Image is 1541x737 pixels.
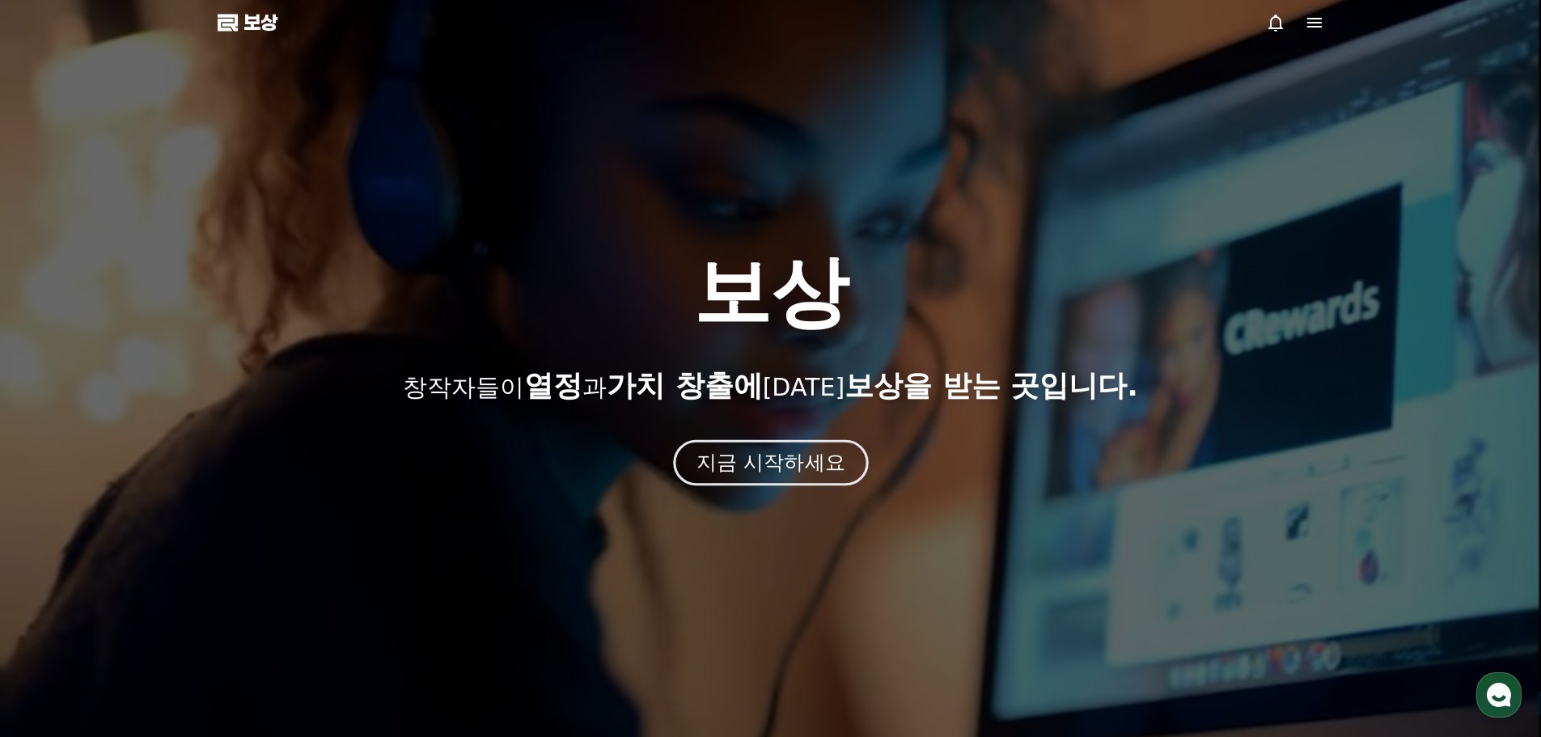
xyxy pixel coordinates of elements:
font: 보상을 받는 곳입니다. [845,369,1138,402]
a: 설정 [209,513,311,553]
a: 홈 [5,513,107,553]
button: 지금 시작하세요 [673,439,868,485]
font: 창작자들이 [403,373,524,401]
font: 보상 [243,11,277,34]
font: 가치 창출에 [607,369,763,402]
a: 대화 [107,513,209,553]
font: 과 [582,373,607,401]
span: 설정 [250,537,269,550]
span: 대화 [148,538,167,551]
font: 지금 시작하세요 [696,451,845,474]
a: 보상 [218,10,277,36]
font: [DATE] [763,373,845,401]
a: 지금 시작하세요 [678,457,864,472]
font: 열정 [524,369,582,402]
font: 보상 [693,247,849,337]
span: 홈 [51,537,61,550]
